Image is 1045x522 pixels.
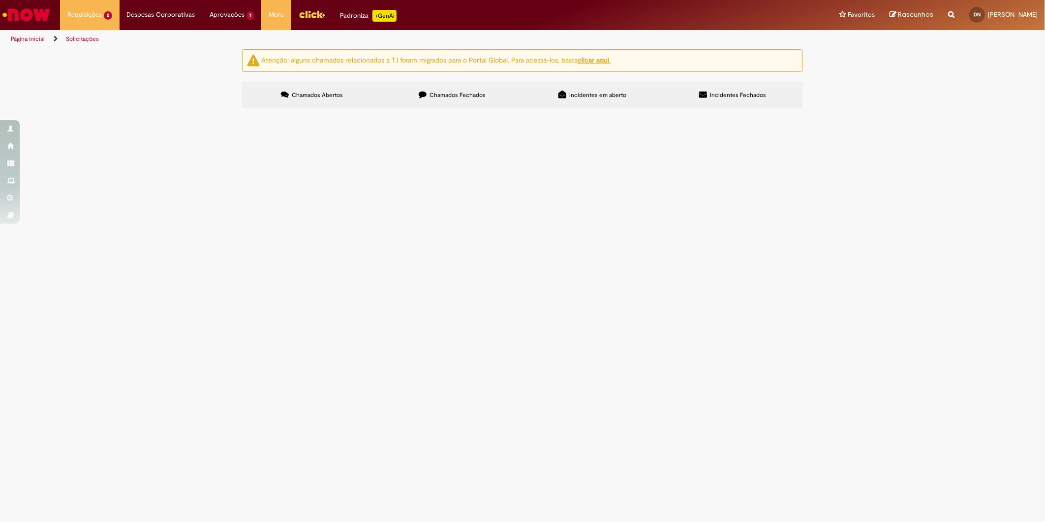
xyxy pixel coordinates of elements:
[11,35,45,43] a: Página inicial
[292,91,343,99] span: Chamados Abertos
[988,10,1038,19] span: [PERSON_NAME]
[1,5,52,25] img: ServiceNow
[898,10,933,19] span: Rascunhos
[578,56,611,65] a: clicar aqui.
[67,10,102,20] span: Requisições
[210,10,245,20] span: Aprovações
[710,91,767,99] span: Incidentes Fechados
[372,10,397,22] p: +GenAi
[66,35,99,43] a: Solicitações
[7,30,689,48] ul: Trilhas de página
[269,10,284,20] span: More
[974,11,981,18] span: DN
[340,10,397,22] div: Padroniza
[430,91,486,99] span: Chamados Fechados
[848,10,875,20] span: Favoritos
[247,11,254,20] span: 1
[299,7,325,22] img: click_logo_yellow_360x200.png
[261,56,611,65] ng-bind-html: Atenção: alguns chamados relacionados a T.I foram migrados para o Portal Global. Para acessá-los,...
[127,10,195,20] span: Despesas Corporativas
[570,91,627,99] span: Incidentes em aberto
[890,10,933,20] a: Rascunhos
[104,11,112,20] span: 2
